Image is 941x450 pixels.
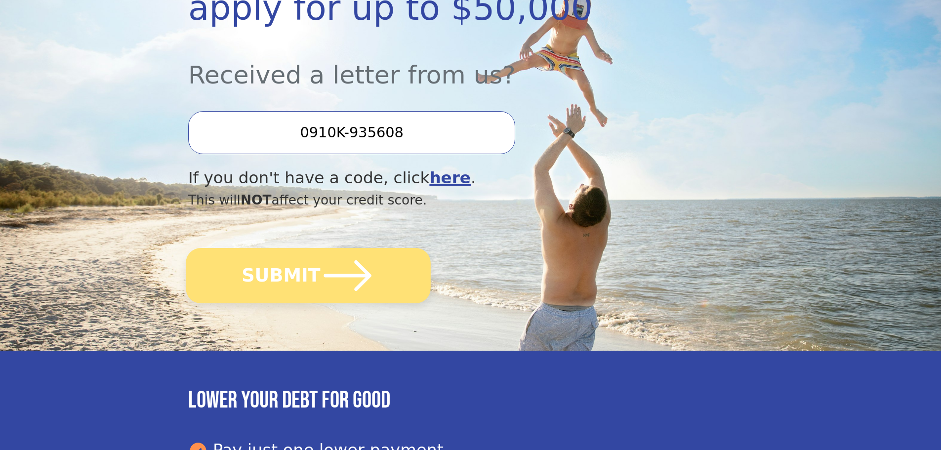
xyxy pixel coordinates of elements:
[188,166,668,190] div: If you don't have a code, click .
[188,386,753,415] h3: Lower your debt for good
[188,34,668,93] div: Received a letter from us?
[188,190,668,210] div: This will affect your credit score.
[186,248,431,303] button: SUBMIT
[188,111,515,154] input: Enter your Offer Code:
[241,192,272,207] span: NOT
[429,168,471,187] a: here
